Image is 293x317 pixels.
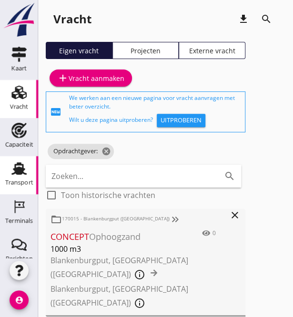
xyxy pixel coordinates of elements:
div: Uitproberen [161,116,202,125]
a: Eigen vracht [46,42,112,59]
div: Vracht aanmaken [57,72,124,84]
i: info_outline [134,269,145,280]
div: Berichten [6,256,33,262]
i: cancel [101,147,111,156]
span: Blankenburgput, [GEOGRAPHIC_DATA] ([GEOGRAPHIC_DATA]) [51,284,188,307]
i: close [229,209,241,221]
i: account_circle [10,290,29,309]
a: Vracht aanmaken [50,69,132,87]
i: search [261,13,272,25]
i: fiber_new [50,106,61,118]
input: Zoeken... [51,168,209,184]
span: Concept [51,231,89,242]
i: keyboard_double_arrow_right [170,213,181,225]
i: info_outline [134,297,145,309]
div: Capaciteit [5,141,33,148]
div: Kaart [11,65,27,71]
div: Externe vracht [183,46,241,56]
a: Externe vracht [179,42,245,59]
div: Transport [5,179,33,186]
i: download [238,13,249,25]
span: 170015 - Blankenburgput ([GEOGRAPHIC_DATA]) [51,215,181,222]
img: logo-small.a267ee39.svg [2,2,36,38]
span: Blankenburgput, [GEOGRAPHIC_DATA] ([GEOGRAPHIC_DATA]) [51,255,188,279]
i: folder_open [51,213,62,225]
a: 170015 - Blankenburgput ([GEOGRAPHIC_DATA]) ConceptOphoogzand1000 m3Blankenburgput, [GEOGRAPHIC_D... [46,208,245,317]
div: Terminals [5,218,33,224]
i: search [224,170,235,182]
i: add [57,72,69,84]
span: Ophoogzand [51,230,192,243]
a: Projecten [112,42,179,59]
div: Projecten [117,46,175,56]
div: Vracht [10,103,29,109]
span: Opdrachtgever: [48,144,114,159]
button: Uitproberen [157,114,205,127]
span: 1000 m3 [51,243,192,255]
label: Toon historische vrachten [61,190,155,200]
div: 0 [212,229,216,238]
div: We werken aan een nieuwe pagina voor vracht aanvragen met beter overzicht. Wilt u deze pagina uit... [69,94,241,130]
div: Eigen vracht [50,46,108,56]
div: Vracht [53,11,91,27]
